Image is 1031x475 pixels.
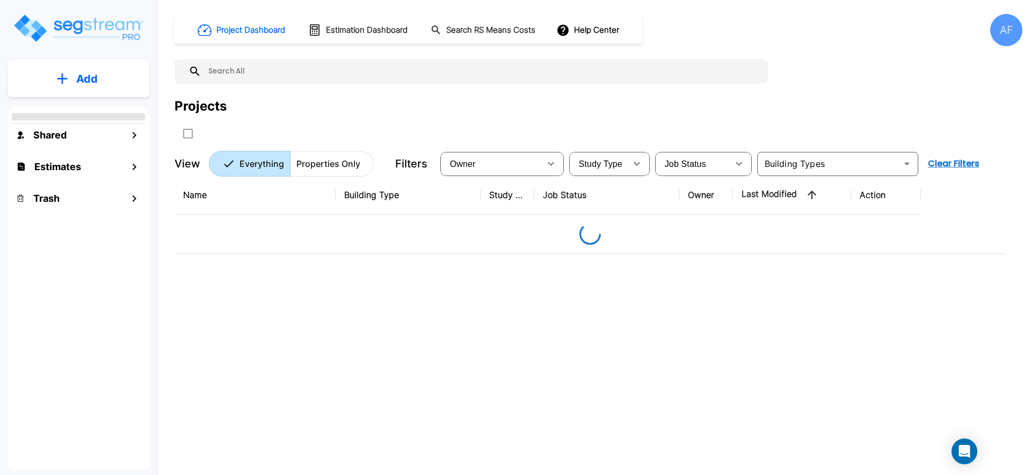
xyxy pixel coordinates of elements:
[571,149,626,179] div: Select
[34,159,81,174] h1: Estimates
[450,159,476,169] span: Owner
[665,159,706,169] span: Job Status
[899,156,914,171] button: Open
[201,59,763,84] input: Search All
[554,20,623,40] button: Help Center
[426,20,541,41] button: Search RS Means Costs
[12,13,144,43] img: Logo
[760,156,897,171] input: Building Types
[990,14,1022,46] div: AF
[446,24,535,36] h1: Search RS Means Costs
[336,176,481,215] th: Building Type
[952,439,977,464] div: Open Intercom Messenger
[33,128,67,142] h1: Shared
[442,149,540,179] div: Select
[216,24,285,36] h1: Project Dashboard
[239,157,284,170] p: Everything
[175,156,200,172] p: View
[193,18,291,42] button: Project Dashboard
[851,176,921,215] th: Action
[296,157,360,170] p: Properties Only
[209,151,291,177] button: Everything
[395,156,427,172] p: Filters
[76,71,98,87] p: Add
[175,176,336,215] th: Name
[177,123,199,144] button: SelectAll
[481,176,534,215] th: Study Type
[579,159,622,169] span: Study Type
[304,19,413,41] button: Estimation Dashboard
[534,176,679,215] th: Job Status
[326,24,408,36] h1: Estimation Dashboard
[733,176,851,215] th: Last Modified
[33,191,60,206] h1: Trash
[209,151,374,177] div: Platform
[290,151,374,177] button: Properties Only
[657,149,728,179] div: Select
[679,176,733,215] th: Owner
[175,97,227,116] div: Projects
[8,63,149,94] button: Add
[924,153,984,174] button: Clear Filters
